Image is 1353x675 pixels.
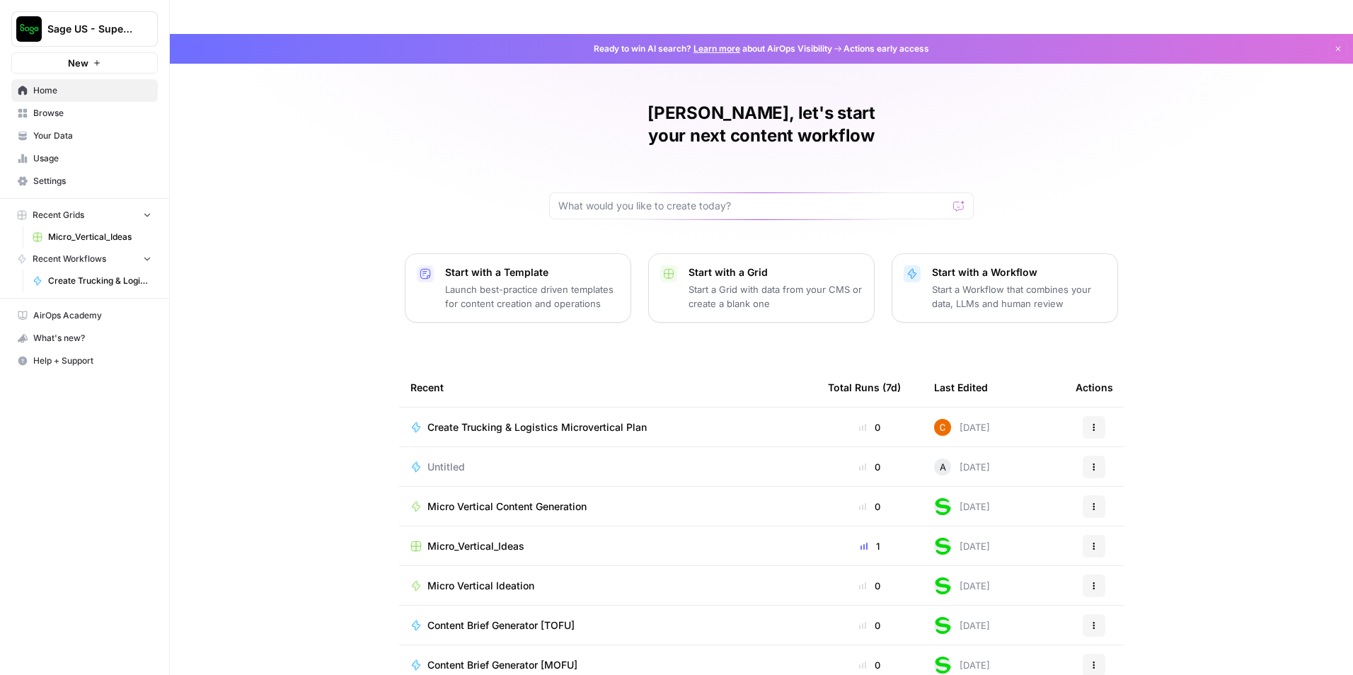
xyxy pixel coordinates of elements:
span: Usage [33,152,151,165]
a: Your Data [11,125,158,147]
span: Content Brief Generator [MOFU] [427,658,577,672]
div: 0 [828,500,911,514]
div: 1 [828,539,911,553]
a: Micro Vertical Content Generation [410,500,805,514]
span: Micro Vertical Ideation [427,579,534,593]
p: Start with a Grid [689,265,863,279]
span: Create Trucking & Logistics Microvertical Plan [48,275,151,287]
a: AirOps Academy [11,304,158,327]
p: Launch best-practice driven templates for content creation and operations [445,282,619,311]
div: [DATE] [934,657,990,674]
div: 0 [828,420,911,434]
div: 0 [828,579,911,593]
span: Browse [33,107,151,120]
p: Start with a Template [445,265,619,279]
a: Micro_Vertical_Ideas [410,539,805,553]
div: Total Runs (7d) [828,368,901,407]
span: A [940,460,946,474]
div: [DATE] [934,458,990,475]
a: Home [11,79,158,102]
div: [DATE] [934,498,990,515]
img: 2tjdtbkr969jgkftgy30i99suxv9 [934,617,951,634]
span: Actions early access [844,42,929,55]
button: Help + Support [11,350,158,372]
span: Untitled [427,460,465,474]
span: Create Trucking & Logistics Microvertical Plan [427,420,647,434]
div: Recent [410,368,805,407]
a: Settings [11,170,158,192]
span: Recent Grids [33,209,84,221]
a: Micro_Vertical_Ideas [26,226,158,248]
button: Start with a WorkflowStart a Workflow that combines your data, LLMs and human review [892,253,1118,323]
a: Untitled [410,460,805,474]
div: [DATE] [934,617,990,634]
button: Recent Workflows [11,248,158,270]
a: Micro Vertical Ideation [410,579,805,593]
input: What would you like to create today? [558,199,948,213]
p: Start with a Workflow [932,265,1106,279]
a: Create Trucking & Logistics Microvertical Plan [410,420,805,434]
img: gg8xv5t4cmed2xsgt3wxby1drn94 [934,419,951,436]
div: What's new? [12,328,157,349]
div: Actions [1076,368,1113,407]
a: Content Brief Generator [MOFU] [410,658,805,672]
span: Ready to win AI search? about AirOps Visibility [594,42,832,55]
img: 2tjdtbkr969jgkftgy30i99suxv9 [934,577,951,594]
div: 0 [828,658,911,672]
div: [DATE] [934,419,990,436]
span: Home [33,84,151,97]
a: Content Brief Generator [TOFU] [410,618,805,633]
div: 0 [828,618,911,633]
h1: [PERSON_NAME], let's start your next content workflow [549,102,974,147]
span: Content Brief Generator [TOFU] [427,618,575,633]
button: Start with a TemplateLaunch best-practice driven templates for content creation and operations [405,253,631,323]
span: Micro Vertical Content Generation [427,500,587,514]
button: New [11,52,158,74]
div: [DATE] [934,538,990,555]
button: What's new? [11,327,158,350]
a: Usage [11,147,158,170]
p: Start a Workflow that combines your data, LLMs and human review [932,282,1106,311]
a: Learn more [693,43,740,54]
img: 2tjdtbkr969jgkftgy30i99suxv9 [934,657,951,674]
span: Micro_Vertical_Ideas [48,231,151,243]
img: 2tjdtbkr969jgkftgy30i99suxv9 [934,498,951,515]
span: Recent Workflows [33,253,106,265]
button: Start with a GridStart a Grid with data from your CMS or create a blank one [648,253,875,323]
div: Last Edited [934,368,988,407]
span: Your Data [33,129,151,142]
img: 2tjdtbkr969jgkftgy30i99suxv9 [934,538,951,555]
button: Recent Grids [11,204,158,226]
span: AirOps Academy [33,309,151,322]
p: Start a Grid with data from your CMS or create a blank one [689,282,863,311]
div: [DATE] [934,577,990,594]
span: Settings [33,175,151,187]
div: 0 [828,460,911,474]
a: Browse [11,102,158,125]
span: Help + Support [33,354,151,367]
span: New [68,56,88,70]
span: Micro_Vertical_Ideas [427,539,524,553]
a: Create Trucking & Logistics Microvertical Plan [26,270,158,292]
